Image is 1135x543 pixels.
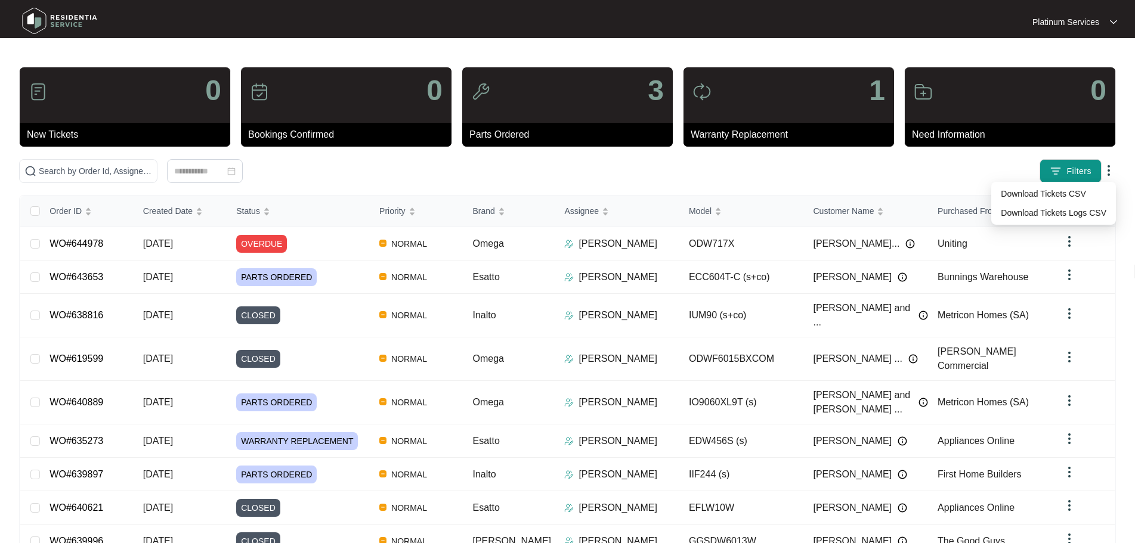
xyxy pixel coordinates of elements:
th: Status [227,196,370,227]
a: WO#638816 [50,310,103,320]
img: Vercel Logo [379,273,386,280]
span: Omega [472,238,503,249]
p: Warranty Replacement [691,128,894,142]
img: dropdown arrow [1062,465,1077,479]
th: Purchased From [928,196,1053,227]
p: [PERSON_NAME] [579,352,657,366]
span: [PERSON_NAME] [814,270,892,284]
span: First Home Builders [938,469,1021,479]
span: Status [236,204,260,218]
a: WO#644978 [50,238,103,249]
img: Vercel Logo [379,311,386,318]
span: NORMAL [386,270,432,284]
span: NORMAL [386,237,432,251]
img: Info icon [898,503,907,513]
img: Vercel Logo [379,437,386,444]
span: [PERSON_NAME] [814,434,892,448]
th: Priority [370,196,463,227]
img: Vercel Logo [379,240,386,247]
img: Vercel Logo [379,470,386,477]
span: PARTS ORDERED [236,393,317,411]
th: Created Date [134,196,227,227]
a: WO#619599 [50,353,103,364]
span: NORMAL [386,308,432,322]
span: PARTS ORDERED [236,466,317,483]
td: IIF244 (s) [679,458,804,491]
span: [PERSON_NAME] and ... [814,301,913,330]
th: Assignee [555,196,679,227]
span: CLOSED [236,306,280,324]
img: icon [914,82,933,101]
span: [DATE] [143,397,173,407]
img: Assigner Icon [564,436,574,446]
span: Uniting [938,238,967,249]
span: CLOSED [236,350,280,368]
span: [DATE] [143,353,173,364]
span: [PERSON_NAME]... [814,237,900,251]
span: OVERDUE [236,235,287,253]
span: Download Tickets Logs CSV [1001,206,1106,219]
p: New Tickets [27,128,230,142]
span: Assignee [564,204,599,218]
span: Inalto [472,469,496,479]
span: [DATE] [143,469,173,479]
span: [DATE] [143,502,173,513]
p: 1 [869,76,885,105]
input: Search by Order Id, Assignee Name, Customer Name, Brand and Model [39,165,152,178]
p: [PERSON_NAME] [579,501,657,515]
img: Assigner Icon [564,272,574,282]
img: Vercel Logo [379,398,386,405]
p: [PERSON_NAME] [579,237,657,251]
span: NORMAL [386,352,432,366]
span: WARRANTY REPLACEMENT [236,432,358,450]
span: [DATE] [143,238,173,249]
img: dropdown arrow [1110,19,1117,25]
span: [DATE] [143,310,173,320]
p: [PERSON_NAME] [579,308,657,322]
span: CLOSED [236,499,280,517]
img: Assigner Icon [564,503,574,513]
span: Esatto [472,436,499,446]
th: Customer Name [804,196,929,227]
a: WO#640621 [50,502,103,513]
span: Metricon Homes (SA) [938,397,1029,407]
th: Model [679,196,804,227]
td: IO9060XL9T (s) [679,381,804,424]
a: WO#639897 [50,469,103,479]
img: icon [29,82,48,101]
p: [PERSON_NAME] [579,467,657,482]
span: [PERSON_NAME] Commercial [938,346,1016,371]
img: Assigner Icon [564,398,574,407]
img: Assigner Icon [564,311,574,320]
span: [PERSON_NAME] and [PERSON_NAME] ... [814,388,913,417]
p: 0 [205,76,221,105]
img: dropdown arrow [1062,306,1077,321]
span: Inalto [472,310,496,320]
span: Customer Name [814,204,874,218]
span: Created Date [143,204,193,218]
img: Info icon [905,239,915,249]
td: ODWF6015BXCOM [679,337,804,381]
th: Brand [463,196,555,227]
span: [PERSON_NAME] [814,501,892,515]
span: Omega [472,353,503,364]
img: icon [471,82,490,101]
img: Vercel Logo [379,504,386,511]
p: [PERSON_NAME] [579,270,657,284]
img: dropdown arrow [1062,393,1077,408]
img: dropdown arrow [1102,163,1116,178]
p: 0 [426,76,443,105]
span: Filters [1066,165,1091,178]
a: WO#635273 [50,436,103,446]
td: EFLW10W [679,491,804,525]
span: Esatto [472,502,499,513]
img: icon [692,82,712,101]
img: Assigner Icon [564,470,574,479]
img: icon [250,82,269,101]
img: Vercel Logo [379,355,386,362]
span: [DATE] [143,272,173,282]
td: ODW717X [679,227,804,260]
p: 3 [648,76,664,105]
img: Info icon [898,470,907,479]
button: filter iconFilters [1040,159,1102,183]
